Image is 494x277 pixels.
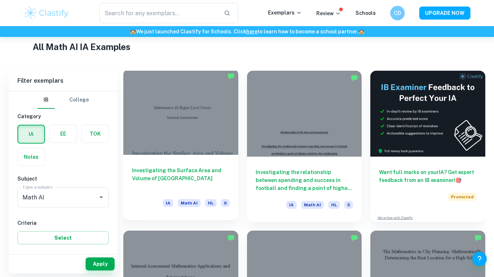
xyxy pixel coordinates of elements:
p: Exemplars [268,9,302,17]
button: Help and Feedback [472,252,487,266]
button: Open [96,192,106,202]
h6: Want full marks on your IA ? Get expert feedback from an IB examiner! [379,168,477,184]
img: Marked [351,74,358,82]
span: HL [205,199,217,207]
button: Select [17,231,109,244]
img: Marked [227,73,235,80]
span: Promoted [448,193,477,201]
img: Marked [227,234,235,241]
a: Investigating the relationship between spending and success in football and finding a point of hi... [247,71,362,222]
span: 🏫 [358,29,365,34]
h6: We just launched Clastify for Schools. Click to learn how to become a school partner. [1,28,493,36]
img: Marked [351,234,358,241]
h6: Filter exemplars [9,71,118,91]
span: HL [328,201,340,209]
div: Filter type choice [37,91,89,109]
button: College [69,91,89,109]
button: UPGRADE NOW [419,7,470,20]
span: IA [163,199,173,207]
a: Want full marks on yourIA? Get expert feedback from an IB examiner!PromotedAdvertise with Clastify [370,71,485,222]
span: Math AI [178,199,201,207]
span: Math AI [301,201,324,209]
img: Clastify logo [24,6,70,20]
h6: Investigating the Surface Area and Volume of [GEOGRAPHIC_DATA] [132,166,230,190]
h6: Subject [17,175,109,183]
button: IA [18,125,44,143]
img: Marked [474,234,482,241]
span: 5 [344,201,353,209]
button: Notes [18,148,45,166]
button: IB [37,91,55,109]
a: Investigating the Surface Area and Volume of [GEOGRAPHIC_DATA]IAMath AIHL6 [123,71,238,222]
button: TOK [82,125,108,142]
p: Review [316,9,341,17]
span: 🎯 [455,177,461,183]
a: Advertise with Clastify [378,215,413,220]
h6: Category [17,112,109,120]
h1: All Math AI IA Examples [33,40,462,53]
h6: CD [394,9,402,17]
input: Search for any exemplars... [99,3,218,23]
span: 🏫 [130,29,136,34]
h6: Criteria [17,219,109,227]
button: CD [390,6,405,20]
img: Thumbnail [370,71,485,157]
button: EE [50,125,77,142]
label: Type a subject [22,184,53,190]
span: 6 [221,199,230,207]
button: Apply [86,257,115,270]
span: IA [286,201,297,209]
a: here [246,29,258,34]
a: Schools [355,10,376,16]
h6: Investigating the relationship between spending and success in football and finding a point of hi... [256,168,353,192]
